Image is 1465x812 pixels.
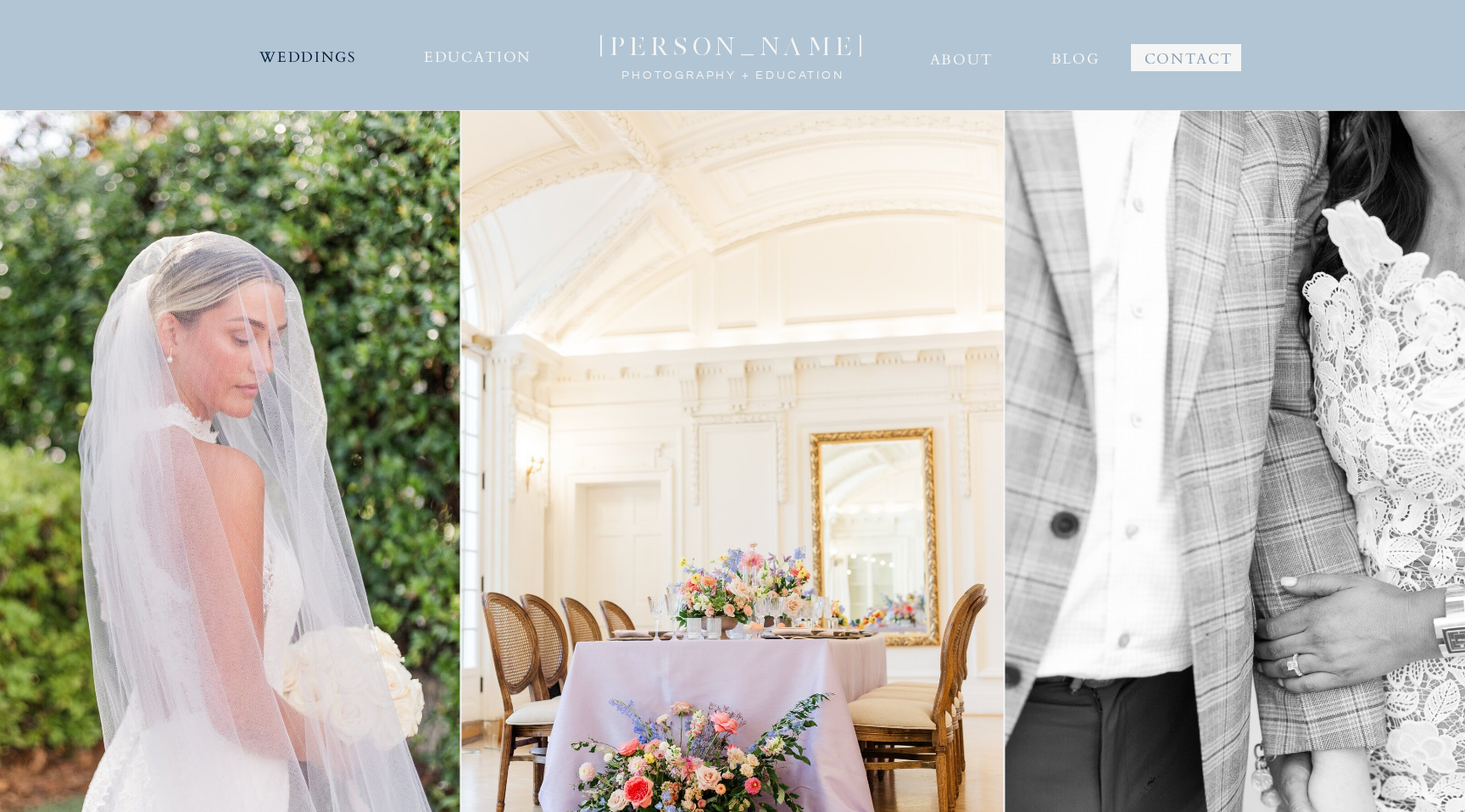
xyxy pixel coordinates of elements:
[579,31,887,55] a: [PERSON_NAME]
[928,44,994,71] a: ABOUT
[1142,43,1234,67] a: CONTACT
[257,42,359,69] a: WEDDINGS
[421,42,534,69] a: EDUCATION
[617,65,849,77] a: photography + Education
[1050,43,1100,67] a: BLOG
